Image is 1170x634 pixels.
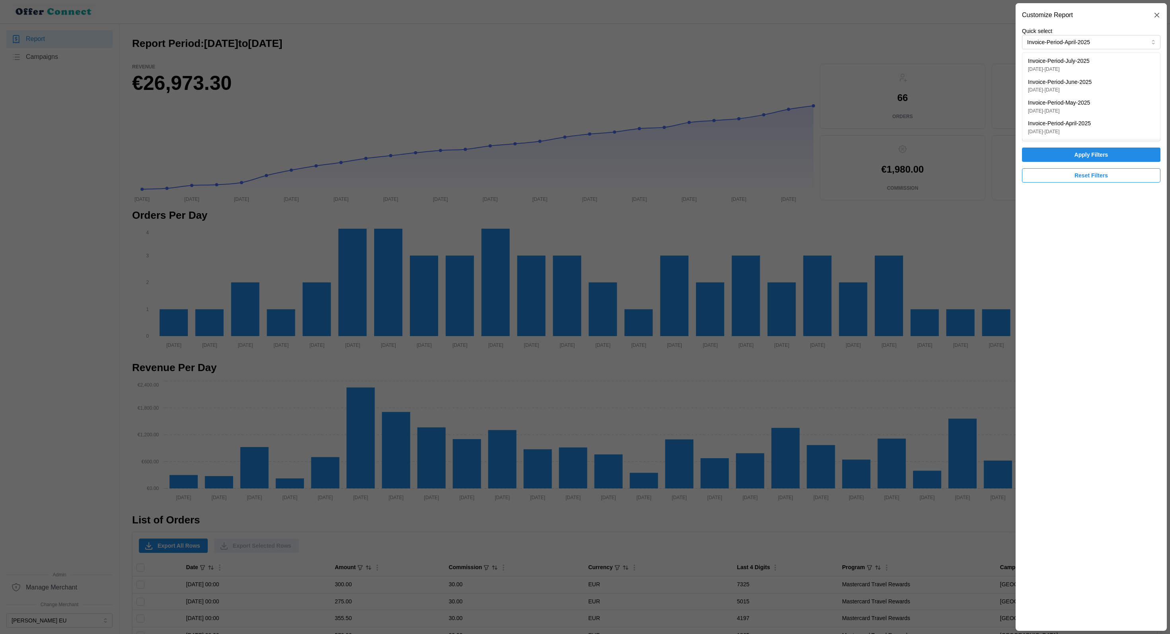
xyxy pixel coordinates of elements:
p: Invoice-Period-June-2025 [1028,78,1092,87]
h2: Customize Report [1022,12,1073,18]
span: Apply Filters [1074,148,1108,161]
p: Invoice-Period-May-2025 [1028,99,1090,107]
p: Invoice-Period-July-2025 [1028,57,1090,66]
p: Quick select [1022,27,1160,35]
p: [DATE] - [DATE] [1028,107,1090,115]
button: Reset Filters [1022,168,1160,183]
p: [DATE] - [DATE] [1028,86,1092,94]
button: Invoice-Period-April-2025 [1022,35,1160,49]
p: [DATE] - [DATE] [1028,66,1090,73]
p: [DATE] - [DATE] [1028,128,1091,136]
span: Reset Filters [1074,169,1108,182]
button: Apply Filters [1022,148,1160,162]
p: Invoice-Period-April-2025 [1028,119,1091,128]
